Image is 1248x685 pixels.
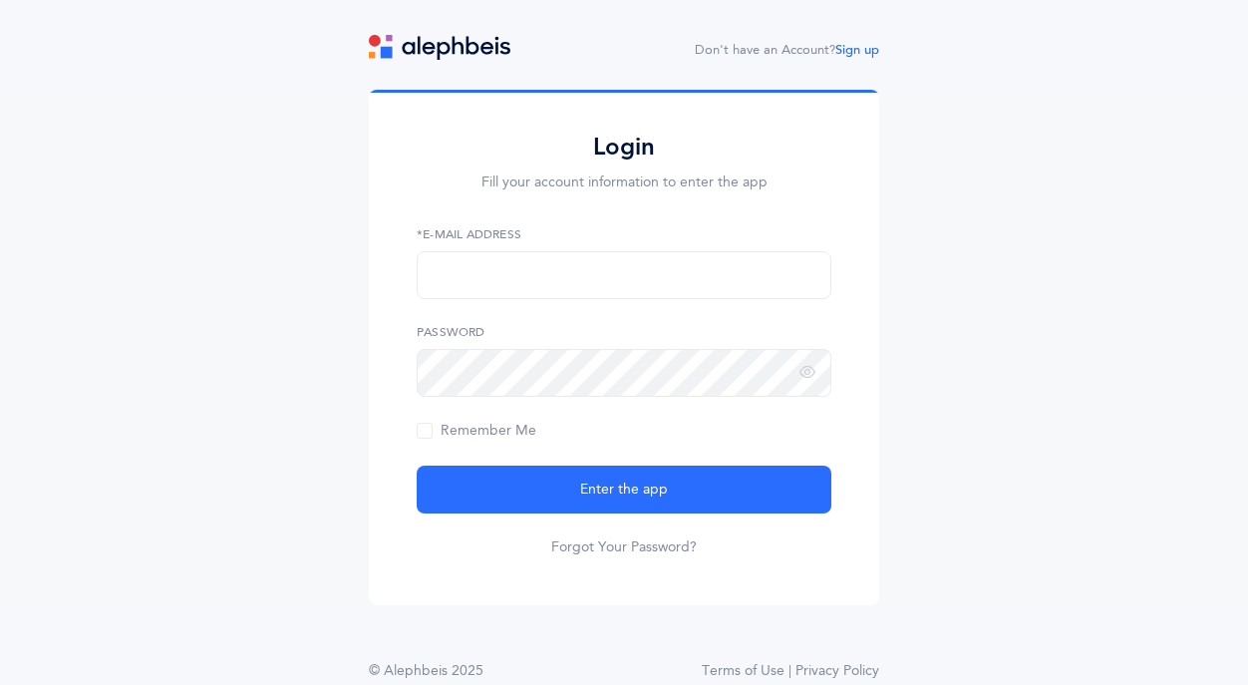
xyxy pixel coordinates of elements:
a: Sign up [835,43,879,57]
a: Terms of Use | Privacy Policy [702,661,879,682]
a: Forgot Your Password? [551,537,697,557]
p: Fill your account information to enter the app [417,172,831,193]
button: Enter the app [417,466,831,514]
img: logo.svg [369,35,510,60]
div: Don't have an Account? [695,41,879,61]
span: Remember Me [417,423,536,439]
span: Enter the app [580,480,668,501]
div: © Alephbeis 2025 [369,661,483,682]
label: Password [417,323,831,341]
label: *E-Mail Address [417,225,831,243]
h2: Login [417,132,831,163]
